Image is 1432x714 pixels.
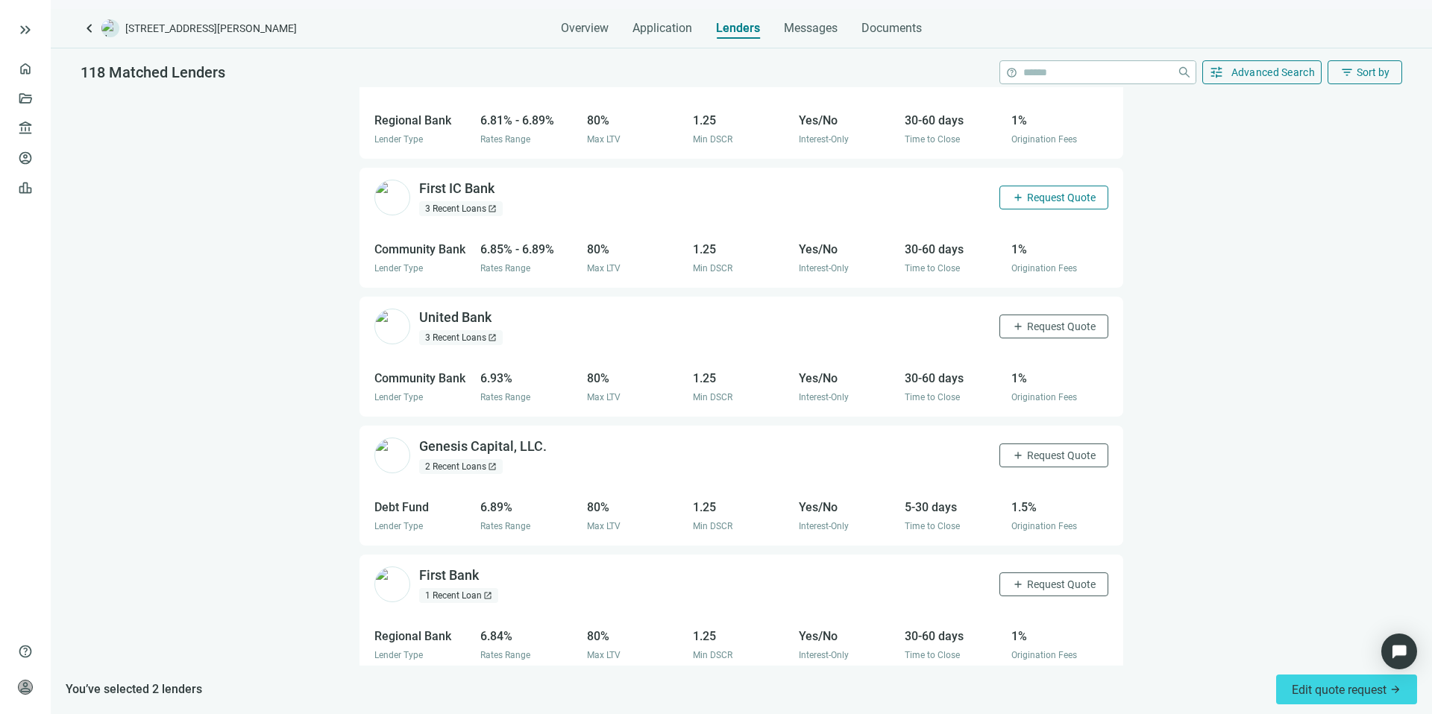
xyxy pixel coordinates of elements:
span: Lender Type [374,392,423,402]
div: 6.85% - 6.89% [480,240,577,259]
span: Max LTV [587,134,621,145]
div: 1.25 [693,111,790,130]
span: person [18,680,33,695]
span: Origination Fees [1011,521,1077,531]
span: keyboard_double_arrow_right [16,21,34,39]
span: Interest-Only [799,392,849,402]
span: Interest-Only [799,263,849,274]
div: 3 Recent Loans [419,201,503,216]
div: First IC Bank [419,180,494,198]
div: 80% [587,498,684,516]
span: Max LTV [587,650,621,660]
div: Community Bank [374,369,471,388]
span: help [1006,67,1017,78]
span: Time to Close [905,134,960,145]
span: filter_list [1340,66,1354,79]
span: Lenders [716,21,760,36]
span: Request Quote [1027,449,1096,461]
span: Time to Close [905,650,960,660]
div: 30-60 days [905,369,1002,388]
div: Regional Bank [374,627,471,645]
span: Lender Type [374,521,423,531]
div: 1% [1011,627,1108,645]
div: Debt Fund [374,498,471,516]
button: addRequest Quote [999,315,1108,338]
span: Min DSCR [693,263,732,274]
div: 1.5% [1011,498,1108,516]
div: 6.81% - 6.89% [480,111,577,130]
div: 80% [587,111,684,130]
span: add [1012,578,1024,590]
span: Lender Type [374,263,423,274]
span: Max LTV [587,263,621,274]
span: Advanced Search [1231,66,1316,78]
img: 8ffb8b00-deae-40c7-b2b0-97db649ca3a4 [374,566,410,602]
div: Regional Bank [374,111,471,130]
span: Request Quote [1027,578,1096,590]
div: 6.84% [480,627,577,645]
span: Request Quote [1027,192,1096,203]
span: tune [1209,65,1224,80]
div: Yes/No [799,369,896,388]
span: Time to Close [905,392,960,402]
span: You’ve selected 2 lenders [66,680,202,698]
span: Origination Fees [1011,263,1077,274]
span: Overview [561,21,609,36]
span: add [1012,320,1024,332]
span: Application [632,21,692,36]
div: 5-30 days [905,498,1002,516]
img: 823b2e3e-c906-456d-8d8b-0c9b59921f0c [374,180,410,215]
button: filter_listSort by [1328,60,1402,84]
div: Yes/No [799,111,896,130]
span: Max LTV [587,521,621,531]
div: 1% [1011,111,1108,130]
img: 180bca5f-ae34-4ebb-85e1-32cf89ce9777.png [374,437,410,473]
span: help [18,644,33,659]
span: Rates Range [480,392,530,402]
span: Origination Fees [1011,392,1077,402]
div: Yes/No [799,627,896,645]
button: addRequest Quote [999,443,1108,467]
span: Lender Type [374,134,423,145]
div: 30-60 days [905,111,1002,130]
span: Max LTV [587,392,621,402]
span: Rates Range [480,134,530,145]
div: Community Bank [374,240,471,259]
span: Min DSCR [693,521,732,531]
div: 6.89% [480,498,577,516]
span: Interest-Only [799,134,849,145]
div: 80% [587,240,684,259]
span: Min DSCR [693,392,732,402]
div: 80% [587,369,684,388]
span: Min DSCR [693,134,732,145]
span: open_in_new [483,591,492,600]
div: United Bank [419,309,492,327]
div: 80% [587,627,684,645]
span: Sort by [1357,66,1389,78]
button: addRequest Quote [999,572,1108,596]
span: Rates Range [480,650,530,660]
span: account_balance [18,121,28,136]
span: Request Quote [1027,320,1096,332]
div: Open Intercom Messenger [1381,634,1417,669]
div: 3 Recent Loans [419,330,503,345]
span: Documents [861,21,922,36]
a: keyboard_arrow_left [81,19,98,37]
div: 1% [1011,369,1108,388]
img: da349525-1995-413b-b305-2122275ba6c8.png [374,309,410,344]
span: [STREET_ADDRESS][PERSON_NAME] [125,21,297,36]
span: Edit quote request [1292,683,1401,697]
div: 1% [1011,240,1108,259]
div: 30-60 days [905,627,1002,645]
div: 2 Recent Loans [419,459,503,474]
span: open_in_new [488,462,497,471]
button: Edit quote request arrow_forward [1276,674,1417,704]
div: 6.93% [480,369,577,388]
div: 1.25 [693,240,790,259]
div: 30-60 days [905,240,1002,259]
div: Genesis Capital, LLC. [419,437,547,456]
span: arrow_forward [1389,683,1401,695]
div: Yes/No [799,498,896,516]
img: deal-logo [101,19,119,37]
button: addRequest Quote [999,186,1108,209]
